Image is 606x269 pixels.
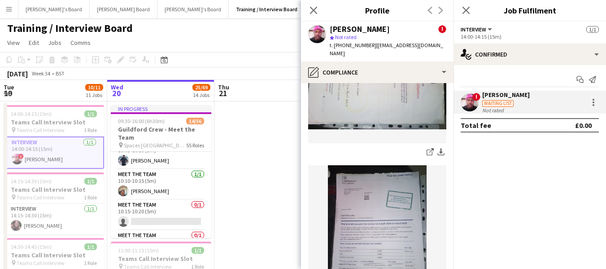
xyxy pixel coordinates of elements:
a: Comms [67,37,94,49]
span: ! [18,154,24,159]
span: Spaces [GEOGRAPHIC_DATA] [124,142,186,149]
span: Wed [111,83,123,91]
div: In progress [111,105,211,112]
div: BST [56,70,65,77]
app-card-role: Interview1/114:00-14:15 (15m)![PERSON_NAME] [4,137,104,169]
span: Week 34 [30,70,52,77]
app-job-card: 14:00-14:15 (15m)1/1Teams Call Interview Slot Teams Call Interview1 RoleInterview1/114:00-14:15 (... [4,105,104,169]
span: Interview [461,26,486,33]
h3: Teams Call Interview Slot [4,185,104,194]
span: 1 Role [84,194,97,201]
div: 14:00-14:15 (15m) [461,33,599,40]
app-card-role: Meet The Team0/110:15-10:20 (5m) [111,200,211,230]
span: 11:00-11:15 (15m) [118,247,159,254]
a: View [4,37,23,49]
span: Teams Call Interview [17,127,65,133]
span: 1 Role [84,260,97,266]
h3: Teams Call Interview Slot [4,118,104,126]
app-card-role: Interview1/114:15-14:30 (15m)[PERSON_NAME] [4,204,104,234]
span: ! [472,93,480,101]
span: 1/1 [84,178,97,185]
div: Confirmed [453,44,606,65]
button: [PERSON_NAME]'s Board [157,0,229,18]
span: Teams Call Interview [17,260,65,266]
span: 1/1 [586,26,599,33]
h3: Job Fulfilment [453,4,606,16]
div: Waiting list [482,100,514,107]
div: [PERSON_NAME] [482,91,530,99]
span: 14:30-14:45 (15m) [11,243,52,250]
a: Edit [25,37,43,49]
span: 09:30-16:00 (6h30m) [118,118,165,124]
h3: Guildford Crew - Meet the Team [111,125,211,141]
div: £0.00 [575,121,592,130]
span: 1/1 [84,243,97,250]
span: Thu [218,83,229,91]
span: 20 [109,88,123,98]
div: 14 Jobs [193,92,210,98]
span: 10/11 [85,84,103,91]
button: [PERSON_NAME]'s Board [18,0,90,18]
span: 14:15-14:30 (15m) [11,178,52,185]
a: Jobs [44,37,65,49]
span: 19 [2,88,14,98]
app-card-role: Meet The Team1/110:05-10:10 (5m)[PERSON_NAME] [111,139,211,169]
span: Jobs [48,39,61,47]
div: Not rated [482,107,506,114]
h3: Profile [301,4,453,16]
span: 14:00-14:15 (15m) [11,110,52,117]
h1: Training / Interview Board [7,22,133,35]
span: Edit [29,39,39,47]
button: [PERSON_NAME] Board [90,0,157,18]
button: Interview [461,26,493,33]
div: Total fee [461,121,491,130]
span: Comms [70,39,91,47]
h3: Teams Call Interview Slot [111,255,211,263]
span: 1 Role [84,127,97,133]
span: 55 Roles [186,142,204,149]
app-card-role: Meet The Team0/1 [111,230,211,261]
div: [PERSON_NAME] [330,25,390,33]
app-job-card: In progress09:30-16:00 (6h30m)14/56Guildford Crew - Meet the Team Spaces [GEOGRAPHIC_DATA]55 Role... [111,105,211,238]
div: 11 Jobs [86,92,103,98]
span: | [EMAIL_ADDRESS][DOMAIN_NAME] [330,42,443,57]
span: 1/1 [84,110,97,117]
span: Not rated [335,34,357,40]
button: Training / Interview Board [229,0,305,18]
span: t. [PHONE_NUMBER] [330,42,376,49]
span: Teams Call Interview [17,194,65,201]
span: ! [438,25,446,33]
div: Compliance [301,62,453,83]
span: 1/1 [192,247,204,254]
span: 21 [217,88,229,98]
span: Tue [4,83,14,91]
app-card-role: Meet The Team1/110:10-10:15 (5m)[PERSON_NAME] [111,169,211,200]
span: 25/69 [192,84,210,91]
div: [DATE] [7,69,28,78]
span: View [7,39,20,47]
app-job-card: 14:15-14:30 (15m)1/1Teams Call Interview Slot Teams Call Interview1 RoleInterview1/114:15-14:30 (... [4,172,104,234]
span: 14/56 [186,118,204,124]
h3: Teams Call Interview Slot [4,251,104,259]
